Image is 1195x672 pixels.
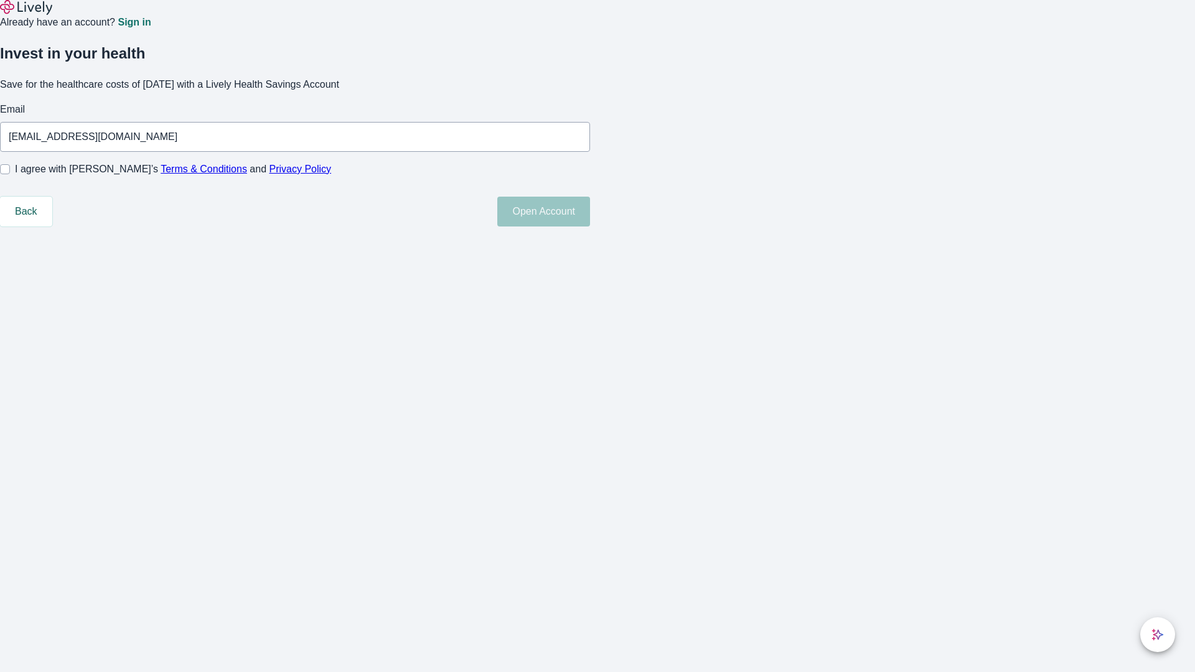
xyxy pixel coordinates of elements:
a: Sign in [118,17,151,27]
svg: Lively AI Assistant [1151,628,1164,641]
a: Terms & Conditions [161,164,247,174]
span: I agree with [PERSON_NAME]’s and [15,162,331,177]
button: chat [1140,617,1175,652]
a: Privacy Policy [269,164,332,174]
